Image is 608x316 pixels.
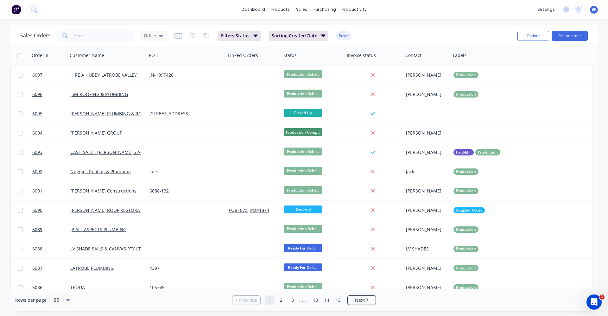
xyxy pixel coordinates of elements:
a: [PERSON_NAME] PLUMBING & ROOFING PRO PTY LTD [70,111,184,117]
span: BR [592,7,597,12]
a: Nuggies Roofing & Plumbing [70,168,131,174]
div: Status [283,52,297,59]
span: Previous [239,297,257,303]
a: [PERSON_NAME] ROOF RESTORATION [70,207,151,213]
div: Invoice status [347,52,376,59]
a: 6093 [32,143,70,162]
span: 1 [599,294,605,300]
span: 6096 [32,91,42,98]
a: 6092 [32,162,70,181]
div: 4397 [149,265,220,271]
div: LV SHADES [406,246,446,252]
a: Previous page [232,297,260,303]
a: 6096 [32,85,70,104]
a: 6097 [32,66,70,85]
span: Rows per page [15,297,47,303]
a: JP ALL ASPECTS PLUMBING [70,226,126,232]
div: [PERSON_NAME] [406,130,446,136]
button: Production [453,91,478,98]
a: [PERSON_NAME] GROUP [70,130,122,136]
div: 6088-132 [149,188,220,194]
h1: Sales Orders [20,33,51,39]
span: Production Sche... [284,70,322,78]
div: Jack [406,168,446,175]
div: 105749 [149,284,220,291]
span: Production Sche... [284,283,322,291]
img: Factory [11,5,21,14]
span: Production Sche... [284,90,322,98]
a: CASH SALE - [PERSON_NAME]'S ACCOUNT [70,149,159,155]
div: [PERSON_NAME] [406,284,446,291]
span: Paid-EFT [456,149,471,155]
a: Page 2 [276,295,286,305]
span: Sorting: Created Date [272,33,317,39]
div: [PERSON_NAME] [406,149,446,155]
div: PO # [149,52,159,59]
span: Production Sche... [284,167,322,175]
div: Labels [453,52,466,59]
span: 6089 [32,226,42,233]
span: Next [355,297,365,303]
a: 6094 [32,123,70,142]
div: productivity [339,5,370,14]
span: 6093 [32,149,42,155]
div: products [268,5,293,14]
a: Page 13 [311,295,320,305]
button: Production [453,246,478,252]
span: 6088 [32,246,42,252]
div: [PERSON_NAME] [406,265,446,271]
span: Office [144,32,156,39]
span: Supplier Order [456,207,482,213]
span: Production [478,149,498,155]
a: Page 14 [322,295,332,305]
span: Production [456,226,476,233]
button: Create order [552,31,588,41]
span: 6086 [32,284,42,291]
button: Options [517,31,549,41]
span: 6095 [32,111,42,117]
span: 6092 [32,168,42,175]
a: LV SHADE SAILS & CANVAS PTY LTD [70,246,144,252]
div: settings [534,5,558,14]
div: Linked Orders [228,52,258,59]
div: [PERSON_NAME] [406,72,446,78]
span: 6087 [32,265,42,271]
div: Order # [32,52,48,59]
a: Page 1 is your current page [265,295,275,305]
a: dashboard [238,5,268,14]
span: 6091 [32,188,42,194]
a: 6090 [32,201,70,220]
button: PO#1874 [250,207,269,213]
a: HIRE A HUBBY LATROBE VALLEY [70,72,137,78]
a: 6086 [32,278,70,297]
a: TEQUA [70,284,85,290]
div: [PERSON_NAME] [406,207,446,213]
a: 6091 [32,181,70,200]
input: Search... [73,29,135,42]
span: Production Comp... [284,128,322,136]
span: Production [456,91,476,98]
iframe: Intercom live chat [586,294,602,310]
div: [STREET_ADDRESS] [149,111,220,117]
span: Production [456,188,476,194]
span: 6097 [32,72,42,78]
button: Sorting:Created Date [269,31,329,41]
a: Page 3 [288,295,297,305]
div: sales [293,5,310,14]
div: [PERSON_NAME] [406,226,446,233]
a: Next page [348,297,376,303]
button: Production [453,265,478,271]
a: JSM ROOFING & PLUMBING [70,91,128,97]
button: Production [453,284,478,291]
button: Filters:Status [218,31,261,41]
span: Picked Up [284,109,322,117]
span: Filters: Status [221,33,250,39]
span: Production Sche... [284,225,322,233]
span: Production [456,72,476,78]
a: LATROBE PLUMBING [70,265,114,271]
a: 6087 [32,259,70,278]
a: [PERSON_NAME] Constructions [70,188,136,194]
button: Production [453,72,478,78]
a: Page 15 [333,295,343,305]
div: JN-1997426 [149,72,220,78]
